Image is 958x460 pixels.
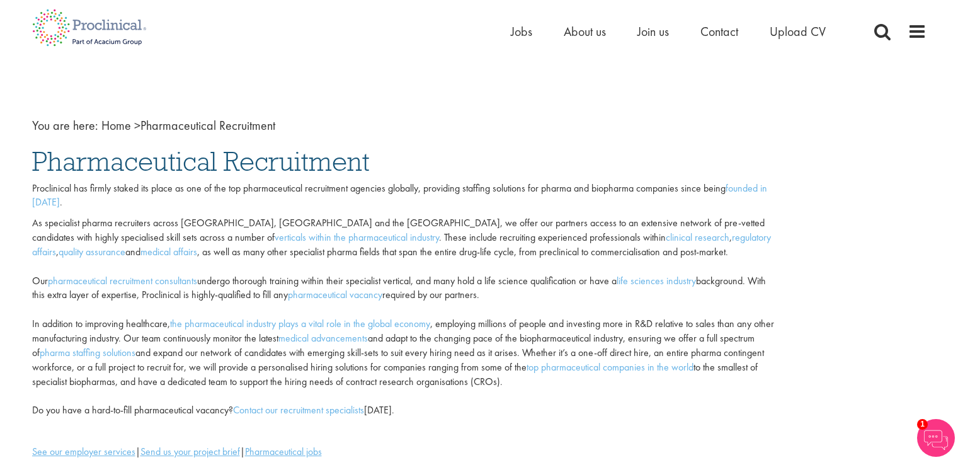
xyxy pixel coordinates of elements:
[511,23,532,40] a: Jobs
[233,403,364,417] a: Contact our recruitment specialists
[917,419,955,457] img: Chatbot
[32,117,98,134] span: You are here:
[59,245,125,258] a: quality assurance
[140,245,197,258] a: medical affairs
[527,360,693,374] a: top pharmaceutical companies in the world
[101,117,275,134] span: Pharmaceutical Recruitment
[245,445,322,458] a: Pharmaceutical jobs
[637,23,669,40] a: Join us
[32,216,774,418] p: As specialist pharma recruiters across [GEOGRAPHIC_DATA], [GEOGRAPHIC_DATA] and the [GEOGRAPHIC_D...
[275,231,439,244] a: verticals within the pharmaceutical industry
[32,445,135,458] a: See our employer services
[564,23,606,40] a: About us
[32,181,774,210] p: Proclinical has firmly staked its place as one of the top pharmaceutical recruitment agencies glo...
[32,144,370,178] span: Pharmaceutical Recruitment
[700,23,738,40] a: Contact
[40,346,135,359] a: pharma staffing solutions
[770,23,826,40] a: Upload CV
[101,117,131,134] a: breadcrumb link to Home
[278,331,368,345] a: medical advancements
[170,317,430,330] a: the pharmaceutical industry plays a vital role in the global economy
[32,445,774,459] div: | |
[32,181,767,209] a: founded in [DATE]
[140,445,240,458] a: Send us your project brief
[617,274,696,287] a: life sciences industry
[32,231,771,258] a: regulatory affairs
[917,419,928,430] span: 1
[134,117,140,134] span: >
[288,288,382,301] a: pharmaceutical vacancy
[48,274,197,287] a: pharmaceutical recruitment consultants
[666,231,729,244] a: clinical research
